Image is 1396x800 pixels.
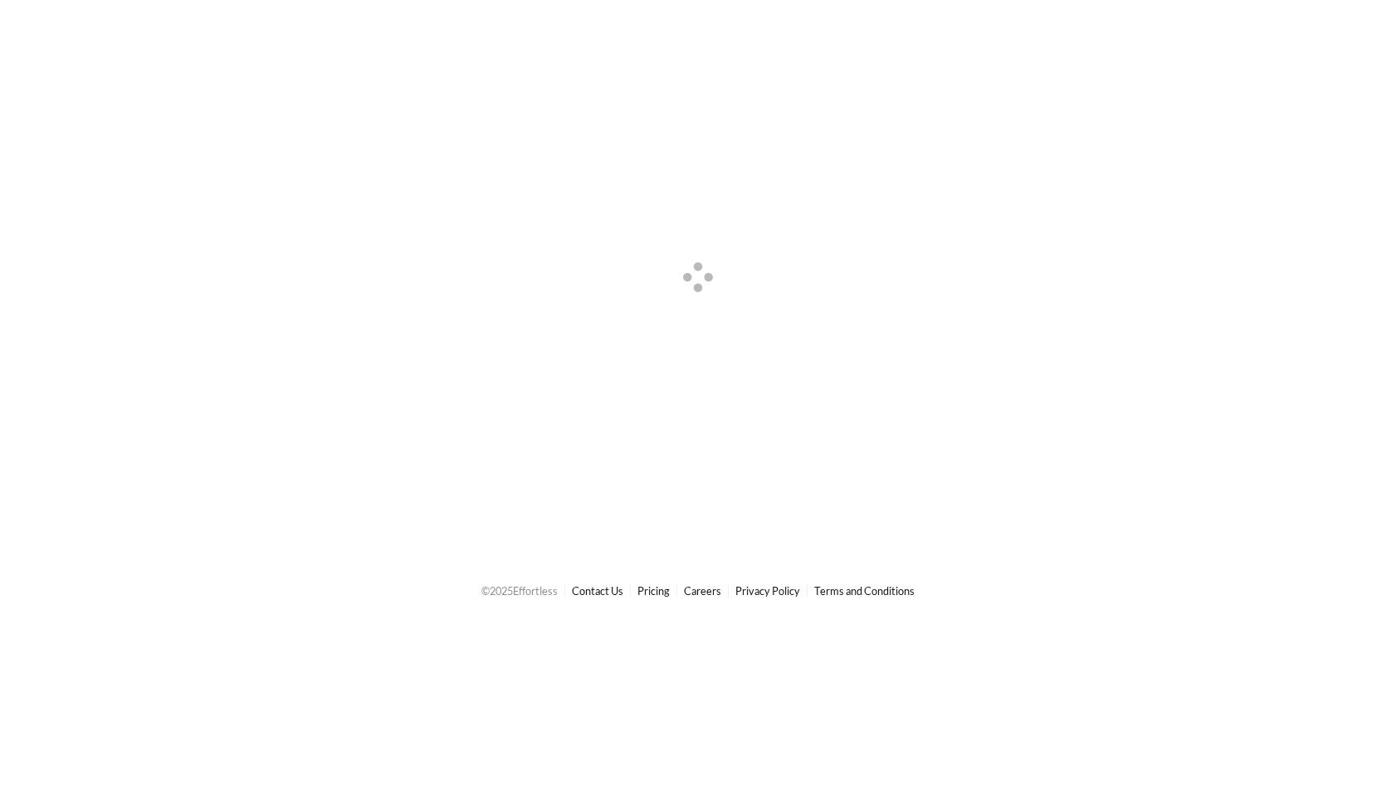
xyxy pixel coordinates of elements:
[481,584,558,598] span: © 2025 Effortless
[814,584,915,598] a: Terms and Conditions
[637,584,670,598] a: Pricing
[684,584,721,598] a: Careers
[572,584,623,598] a: Contact Us
[735,584,800,598] a: Privacy Policy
